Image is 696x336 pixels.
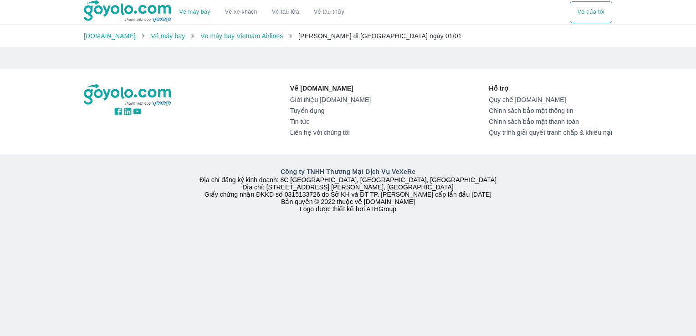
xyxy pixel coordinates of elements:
[265,1,307,23] a: Vé tàu lửa
[489,84,612,93] p: Hỗ trợ
[298,32,462,40] span: [PERSON_NAME] đi [GEOGRAPHIC_DATA] ngày 01/01
[84,84,172,107] img: logo
[78,167,618,213] div: Địa chỉ đăng ký kinh doanh: 8C [GEOGRAPHIC_DATA], [GEOGRAPHIC_DATA], [GEOGRAPHIC_DATA] Địa chỉ: [...
[290,129,371,136] a: Liên hệ với chúng tôi
[290,107,371,114] a: Tuyển dụng
[570,1,612,23] div: choose transportation mode
[570,1,612,23] button: Vé của tôi
[489,96,612,103] a: Quy chế [DOMAIN_NAME]
[307,1,352,23] button: Vé tàu thủy
[290,118,371,125] a: Tin tức
[225,9,257,15] a: Vé xe khách
[489,118,612,125] a: Chính sách bảo mật thanh toán
[84,31,612,41] nav: breadcrumb
[179,9,210,15] a: Vé máy bay
[200,32,283,40] a: Vé máy bay Vietnam Airlines
[290,84,371,93] p: Về [DOMAIN_NAME]
[290,96,371,103] a: Giới thiệu [DOMAIN_NAME]
[489,129,612,136] a: Quy trình giải quyết tranh chấp & khiếu nại
[86,167,610,176] p: Công ty TNHH Thương Mại Dịch Vụ VeXeRe
[84,32,136,40] a: [DOMAIN_NAME]
[489,107,612,114] a: Chính sách bảo mật thông tin
[151,32,185,40] a: Vé máy bay
[172,1,352,23] div: choose transportation mode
